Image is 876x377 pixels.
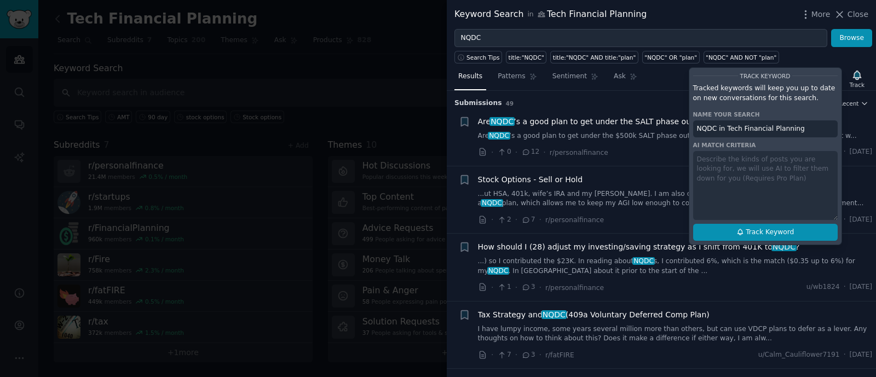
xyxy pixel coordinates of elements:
span: 49 [506,100,514,107]
span: u/wb1824 [806,282,840,292]
span: · [491,147,493,158]
a: Results [454,68,486,90]
span: Ask [614,72,626,82]
div: title:"NQDC" [509,54,544,61]
button: Search Tips [454,51,502,63]
a: Ask [610,68,641,90]
span: · [539,349,541,361]
span: r/personalfinance [550,149,608,156]
span: · [515,282,517,293]
span: Are ’s a good plan to get under the SALT phase out? [478,116,698,127]
button: More [800,9,831,20]
span: [DATE] [850,215,872,225]
span: 3 [521,282,535,292]
div: AI match criteria [693,141,838,149]
span: Search Tips [466,54,500,61]
a: Sentiment [549,68,602,90]
a: Stock Options - Sell or Hold [478,174,583,185]
span: · [515,147,517,158]
a: ...ut HSA, 401k, wife’s IRA and my [PERSON_NAME]. I am also deferring 50% of my salary, $300k, th... [478,189,873,208]
span: 7 [521,215,535,225]
div: Track [850,81,865,89]
span: 1 [497,282,511,292]
span: 2 [497,215,511,225]
a: title:"NQDC" AND title:"plan" [550,51,638,63]
span: · [515,349,517,361]
a: Patterns [494,68,540,90]
span: Close [848,9,868,20]
a: AreNQDC’s a good plan to get under the SALT phase out? [478,116,698,127]
button: Track [846,67,868,90]
span: · [491,214,493,225]
a: "NQDC" OR "plan" [642,51,700,63]
span: r/fatFIRE [545,351,574,359]
button: Close [834,9,868,20]
span: Tax Strategy and (409a Voluntary Deferred Comp Plan) [478,309,710,321]
button: Track Keyword [693,224,838,241]
span: NQDC [771,242,797,251]
span: Track Keyword [740,73,791,79]
span: NQDC [489,117,515,126]
span: 7 [497,350,511,360]
span: NQDC [632,257,654,265]
span: [DATE] [850,282,872,292]
span: · [539,214,541,225]
span: · [491,282,493,293]
a: How should I (28) adjust my investing/saving strategy as I shift from 401K toNQDC? [478,241,800,253]
p: Tracked keywords will keep you up to date on new conversations for this search. [693,84,838,103]
a: "NQDC" AND NOT "plan" [704,51,779,63]
a: I have lumpy income, some years several million more than others, but can use VDCP plans to defer... [478,324,873,344]
span: u/Calm_Cauliflower7191 [758,350,840,360]
button: Browse [831,29,872,48]
a: Tax Strategy andNQDC(409a Voluntary Deferred Comp Plan) [478,309,710,321]
span: 12 [521,147,539,157]
span: Recent [839,100,858,107]
span: r/personalfinance [545,216,604,224]
span: NQDC [481,199,503,207]
a: title:"NQDC" [506,51,546,63]
span: Submission s [454,98,502,108]
span: [DATE] [850,350,872,360]
span: · [844,282,846,292]
span: · [844,147,846,157]
div: title:"NQDC" AND title:"plan" [553,54,636,61]
span: 0 [497,147,511,157]
a: AreNQDC’s a good plan to get under the $500k SALT phase out? Haven’t seen this mentioned anywhere... [478,131,873,141]
span: [DATE] [850,147,872,157]
button: Recent [839,100,868,107]
span: Sentiment [552,72,587,82]
span: in [527,10,533,20]
div: Keyword Search Tech Financial Planning [454,8,647,21]
span: Track Keyword [746,228,794,237]
div: Name your search [693,111,838,118]
span: Patterns [498,72,525,82]
span: NQDC [541,310,567,319]
input: Name this search [693,120,838,138]
span: · [844,215,846,225]
span: · [491,349,493,361]
div: "NQDC" AND NOT "plan" [706,54,776,61]
span: · [515,214,517,225]
input: Try a keyword related to your business [454,29,827,48]
span: · [543,147,545,158]
span: More [811,9,831,20]
span: NQDC [487,267,509,275]
span: NQDC [488,132,510,140]
span: 3 [521,350,535,360]
span: · [844,350,846,360]
div: "NQDC" OR "plan" [644,54,697,61]
span: How should I (28) adjust my investing/saving strategy as I shift from 401K to ? [478,241,800,253]
a: ...) so I contributed the $23K. In reading aboutNQDCs, I contributed 6%, which is the match ($0.3... [478,257,873,276]
span: Results [458,72,482,82]
span: r/personalfinance [545,284,604,292]
span: · [539,282,541,293]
